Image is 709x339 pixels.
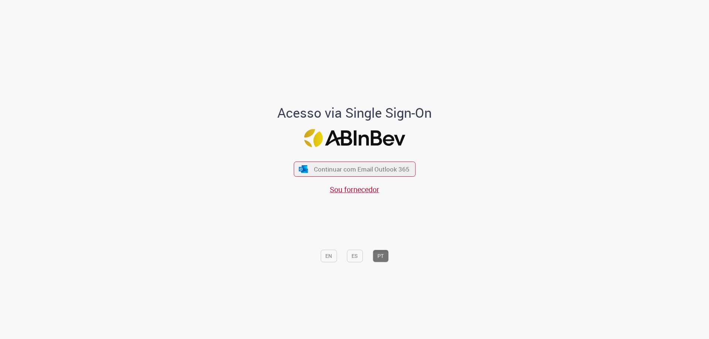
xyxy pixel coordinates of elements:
button: PT [373,250,388,262]
img: Logo ABInBev [304,129,405,147]
span: Continuar com Email Outlook 365 [314,165,410,173]
button: EN [321,250,337,262]
img: ícone Azure/Microsoft 360 [298,165,309,173]
button: ES [347,250,363,262]
button: ícone Azure/Microsoft 360 Continuar com Email Outlook 365 [294,162,415,177]
h1: Acesso via Single Sign-On [252,105,457,120]
a: Sou fornecedor [330,184,379,194]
